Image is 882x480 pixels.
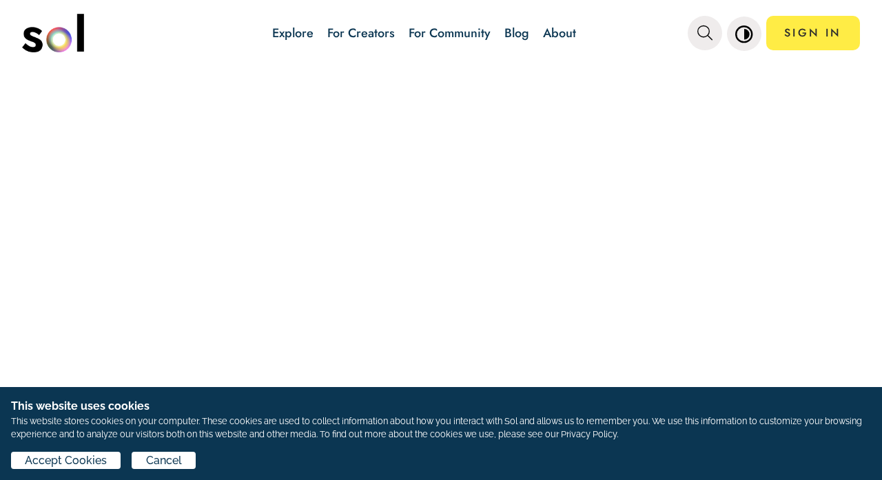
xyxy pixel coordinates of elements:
button: Cancel [132,452,195,469]
a: Blog [504,24,529,42]
span: Cancel [146,452,182,469]
p: This website stores cookies on your computer. These cookies are used to collect information about... [11,415,871,441]
a: SIGN IN [766,16,860,50]
h1: This website uses cookies [11,398,871,415]
nav: main navigation [22,9,860,57]
a: For Creators [327,24,395,42]
a: Explore [272,24,314,42]
a: For Community [409,24,491,42]
img: logo [22,14,84,52]
span: Accept Cookies [25,452,107,469]
a: About [543,24,576,42]
button: Accept Cookies [11,452,121,469]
